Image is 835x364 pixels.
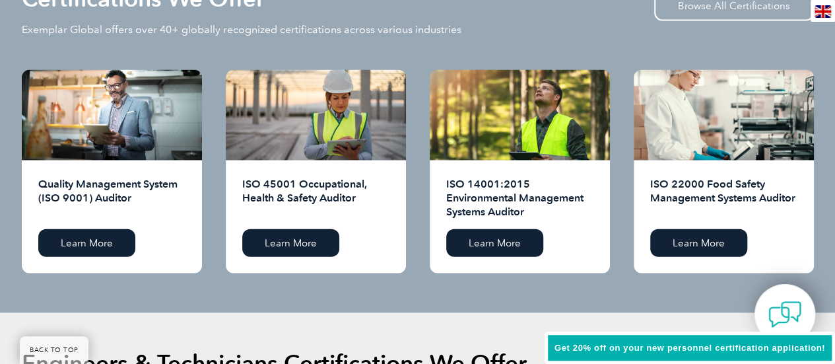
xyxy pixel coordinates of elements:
a: Learn More [38,229,135,257]
a: Learn More [650,229,747,257]
h2: ISO 14001:2015 Environmental Management Systems Auditor [446,177,593,219]
img: en [815,5,831,18]
img: contact-chat.png [768,298,801,331]
span: Get 20% off on your new personnel certification application! [554,343,825,353]
a: Learn More [242,229,339,257]
h2: ISO 22000 Food Safety Management Systems Auditor [650,177,797,219]
a: Learn More [446,229,543,257]
h2: ISO 45001 Occupational, Health & Safety Auditor [242,177,389,219]
p: Exemplar Global offers over 40+ globally recognized certifications across various industries [22,22,461,37]
h2: Quality Management System (ISO 9001) Auditor [38,177,185,219]
a: BACK TO TOP [20,336,88,364]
